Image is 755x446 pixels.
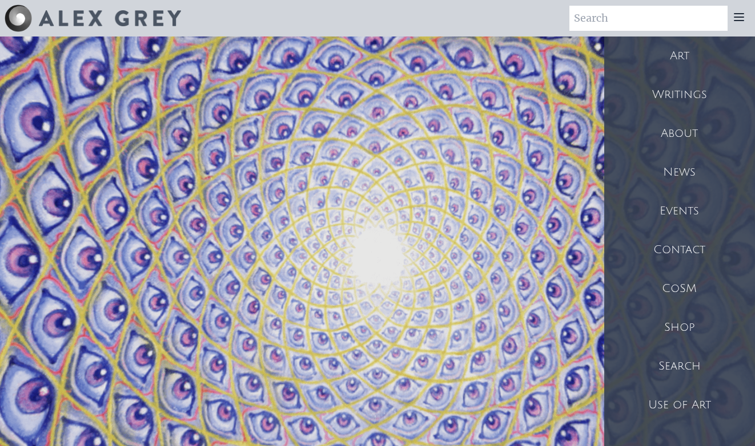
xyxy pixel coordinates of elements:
[604,269,755,308] a: CoSM
[604,192,755,230] a: Events
[604,114,755,153] a: About
[604,153,755,192] a: News
[604,230,755,269] a: Contact
[604,386,755,424] a: Use of Art
[569,6,728,31] input: Search
[604,308,755,347] a: Shop
[604,347,755,386] a: Search
[604,75,755,114] a: Writings
[604,37,755,75] a: Art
